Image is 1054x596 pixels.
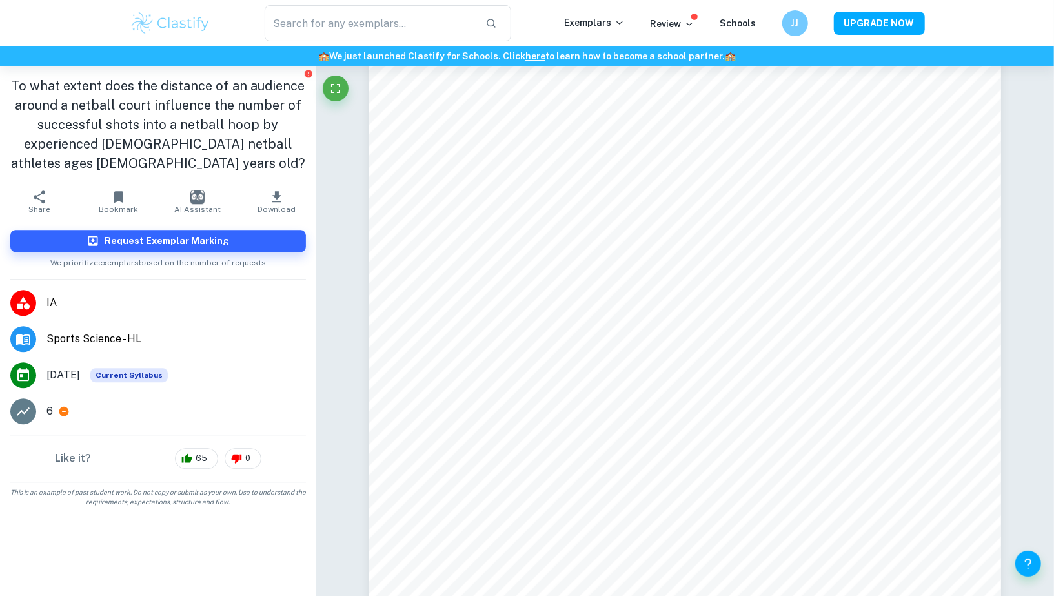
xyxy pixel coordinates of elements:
[10,230,306,252] button: Request Exemplar Marking
[1015,551,1041,577] button: Help and Feedback
[105,234,229,248] h6: Request Exemplar Marking
[190,190,205,204] img: AI Assistant
[188,452,214,465] span: 65
[525,51,545,61] a: here
[565,15,625,30] p: Exemplars
[79,183,157,220] button: Bookmark
[46,367,80,383] span: [DATE]
[323,76,349,101] button: Fullscreen
[90,368,168,382] div: This exemplar is based on the current syllabus. Feel free to refer to it for inspiration/ideas wh...
[238,452,258,465] span: 0
[130,10,212,36] img: Clastify logo
[318,51,329,61] span: 🏫
[225,448,261,469] div: 0
[175,448,218,469] div: 65
[258,205,296,214] span: Download
[90,368,168,382] span: Current Syllabus
[28,205,50,214] span: Share
[787,16,802,30] h6: JJ
[46,404,53,419] p: 6
[720,18,756,28] a: Schools
[782,10,808,36] button: JJ
[99,205,138,214] span: Bookmark
[834,12,925,35] button: UPGRADE NOW
[46,295,306,311] span: IA
[237,183,316,220] button: Download
[50,252,266,269] span: We prioritize exemplars based on the number of requests
[10,76,306,173] h1: To what extent does the distance of an audience around a netball court influence the number of su...
[5,488,311,507] span: This is an example of past student work. Do not copy or submit as your own. Use to understand the...
[651,17,694,31] p: Review
[725,51,736,61] span: 🏫
[158,183,237,220] button: AI Assistant
[174,205,221,214] span: AI Assistant
[304,68,314,78] button: Report issue
[55,451,91,466] h6: Like it?
[3,49,1051,63] h6: We just launched Clastify for Schools. Click to learn how to become a school partner.
[46,331,306,347] span: Sports Science - HL
[265,5,476,41] input: Search for any exemplars...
